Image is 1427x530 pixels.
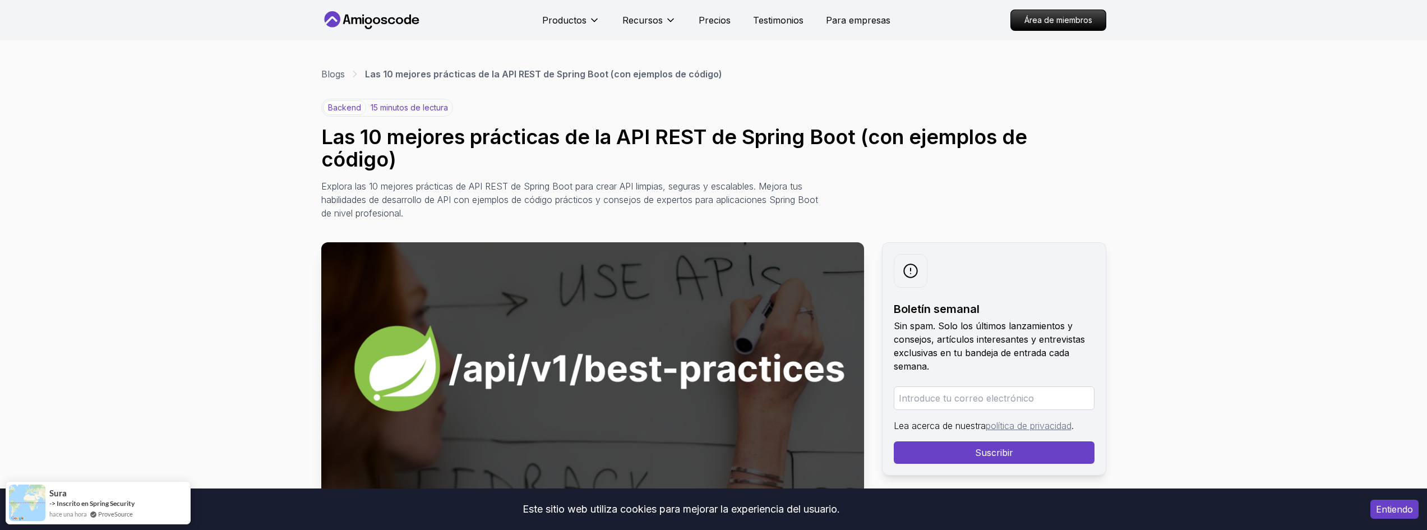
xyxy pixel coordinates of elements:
[894,386,1095,410] input: Introduce tu correo electrónico
[9,485,45,521] img: Imagen de notificación de prueba social de Provesource
[1010,10,1106,31] a: Área de miembros
[753,15,803,26] font: Testimonios
[1024,15,1092,25] font: Área de miembros
[894,441,1095,464] button: Suscribir
[986,420,1072,431] a: política de privacidad
[328,103,361,112] font: backend
[57,499,135,508] a: Inscrito en Spring Security
[49,510,87,518] font: hace una hora
[894,302,980,316] font: Boletín semanal
[753,13,803,27] a: Testimonios
[1072,420,1074,431] font: .
[622,15,663,26] font: Recursos
[321,181,818,219] font: Explora las 10 mejores prácticas de API REST de Spring Boot para crear API limpias, seguras y esc...
[542,13,600,36] button: Productos
[542,15,586,26] font: Productos
[321,125,1027,172] font: Las 10 mejores prácticas de la API REST de Spring Boot (con ejemplos de código)
[98,510,133,518] a: ProveSource
[622,13,676,36] button: Recursos
[49,499,56,508] font: ->
[321,242,864,495] img: Las 10 mejores prácticas de la API REST de Spring Boot (con ejemplos de código) miniatura
[699,15,731,26] font: Precios
[1376,504,1413,515] font: Entiendo
[699,13,731,27] a: Precios
[321,67,345,81] a: Blogs
[49,487,67,497] font: Sura
[894,420,986,431] font: Lea acerca de nuestra
[826,15,890,26] font: Para empresas
[975,447,1013,458] font: Suscribir
[1370,500,1419,519] button: Aceptar cookies
[826,13,890,27] a: Para empresas
[371,103,448,112] font: 15 minutos de lectura
[894,320,1085,372] font: Sin spam. Solo los últimos lanzamientos y consejos, artículos interesantes y entrevistas exclusiv...
[523,503,840,515] font: Este sitio web utiliza cookies para mejorar la experiencia del usuario.
[365,68,722,80] font: Las 10 mejores prácticas de la API REST de Spring Boot (con ejemplos de código)
[321,68,345,80] font: Blogs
